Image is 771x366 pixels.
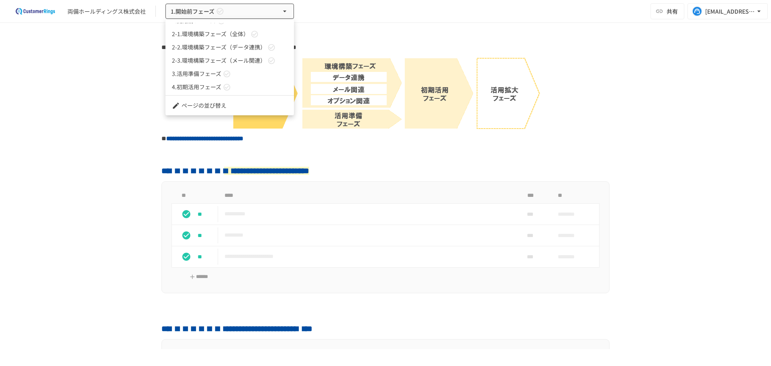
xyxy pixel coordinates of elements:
span: 4.初期活用フェーズ [172,83,221,91]
span: 2-2.環境構築フェーズ（データ連携） [172,43,266,51]
li: ページの並び替え [165,99,294,112]
span: 2-1.環境構築フェーズ（全体） [172,30,249,38]
span: 3.活用準備フェーズ [172,70,221,78]
span: 2-3.環境構築フェーズ（メール関連） [172,56,266,65]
